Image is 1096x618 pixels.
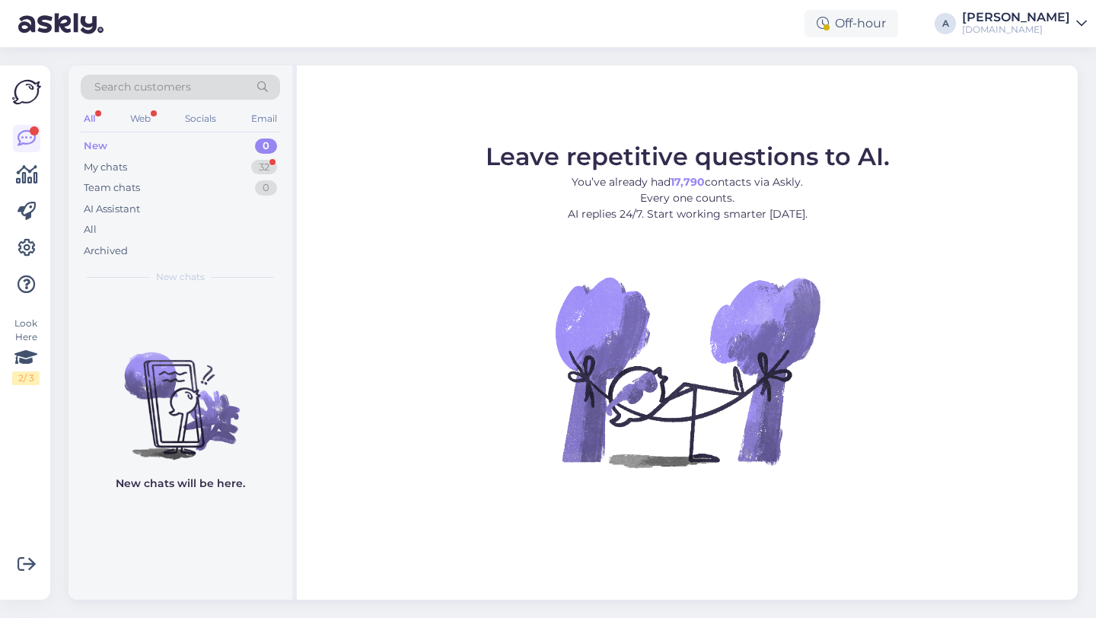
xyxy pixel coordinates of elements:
p: New chats will be here. [116,476,245,492]
div: 32 [251,160,277,175]
div: 0 [255,180,277,196]
a: [PERSON_NAME][DOMAIN_NAME] [962,11,1087,36]
span: New chats [156,270,205,284]
div: Socials [182,109,219,129]
div: [PERSON_NAME] [962,11,1070,24]
img: No chats [68,325,292,462]
p: You’ve already had contacts via Askly. Every one counts. AI replies 24/7. Start working smarter [... [486,174,890,222]
div: AI Assistant [84,202,140,217]
span: Search customers [94,79,191,95]
div: [DOMAIN_NAME] [962,24,1070,36]
div: 0 [255,139,277,154]
div: Look Here [12,317,40,385]
div: All [84,222,97,237]
div: Archived [84,244,128,259]
div: New [84,139,107,154]
img: No Chat active [550,234,824,508]
div: Off-hour [804,10,898,37]
img: Askly Logo [12,78,41,107]
div: All [81,109,98,129]
span: Leave repetitive questions to AI. [486,142,890,171]
div: Web [127,109,154,129]
b: 17,790 [671,175,705,189]
div: 2 / 3 [12,371,40,385]
div: Team chats [84,180,140,196]
div: Email [248,109,280,129]
div: My chats [84,160,127,175]
div: A [935,13,956,34]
